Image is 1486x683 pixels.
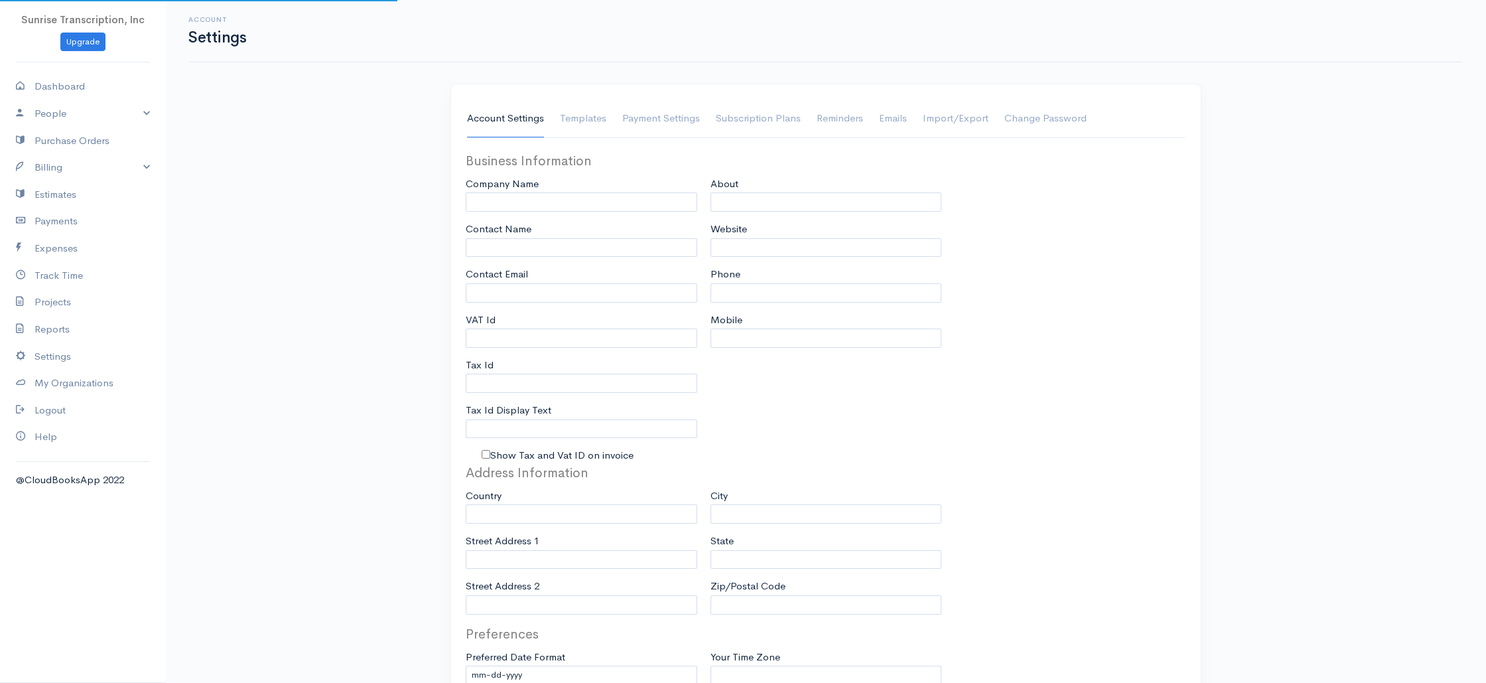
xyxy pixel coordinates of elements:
a: Templates [560,100,606,137]
label: Contact Email [466,267,528,282]
div: @CloudBooksApp 2022 [16,473,150,488]
label: VAT Id [466,313,496,328]
label: Street Address 2 [466,579,539,594]
label: Mobile [710,313,742,328]
legend: Business Information [466,151,697,171]
label: Tax Id [466,358,494,373]
a: Reminders [817,100,863,137]
a: Subscription Plans [716,100,801,137]
a: Import/Export [923,100,988,137]
a: Payment Settings [622,100,700,137]
label: Zip/Postal Code [710,579,785,594]
h1: Settings [188,29,246,46]
label: Your Time Zone [710,650,780,665]
label: Country [466,489,502,504]
span: Sunrise Transcription, Inc [21,13,145,26]
label: Tax Id Display Text [466,403,551,418]
label: About [710,177,738,192]
a: Upgrade [60,33,105,52]
label: State [710,534,734,549]
h6: Account [188,16,246,23]
legend: Preferences [466,625,697,645]
label: Show Tax and Vat ID on invoice [490,448,634,463]
a: Change Password [1004,100,1087,137]
label: Preferred Date Format [466,650,565,665]
legend: Address Information [466,463,697,483]
label: City [710,489,728,504]
label: Street Address 1 [466,534,539,549]
label: Phone [710,267,740,282]
label: Website [710,222,747,237]
a: Account Settings [467,100,544,137]
label: Contact Name [466,222,531,237]
a: Emails [879,100,907,137]
label: Company Name [466,177,539,192]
